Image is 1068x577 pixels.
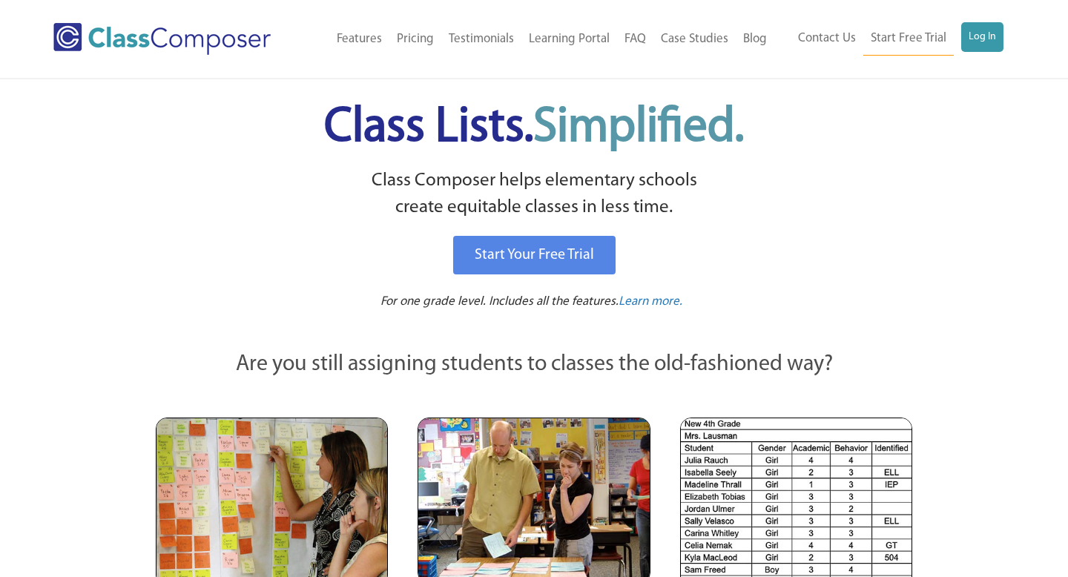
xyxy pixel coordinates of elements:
[521,23,617,56] a: Learning Portal
[863,22,954,56] a: Start Free Trial
[154,168,914,222] p: Class Composer helps elementary schools create equitable classes in less time.
[324,104,744,152] span: Class Lists.
[533,104,744,152] span: Simplified.
[961,22,1003,52] a: Log In
[53,23,271,55] img: Class Composer
[475,248,594,263] span: Start Your Free Trial
[791,22,863,55] a: Contact Us
[441,23,521,56] a: Testimonials
[774,22,1003,56] nav: Header Menu
[619,293,682,311] a: Learn more.
[380,295,619,308] span: For one grade level. Includes all the features.
[653,23,736,56] a: Case Studies
[305,23,774,56] nav: Header Menu
[619,295,682,308] span: Learn more.
[329,23,389,56] a: Features
[617,23,653,56] a: FAQ
[389,23,441,56] a: Pricing
[453,236,616,274] a: Start Your Free Trial
[736,23,774,56] a: Blog
[156,349,912,381] p: Are you still assigning students to classes the old-fashioned way?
